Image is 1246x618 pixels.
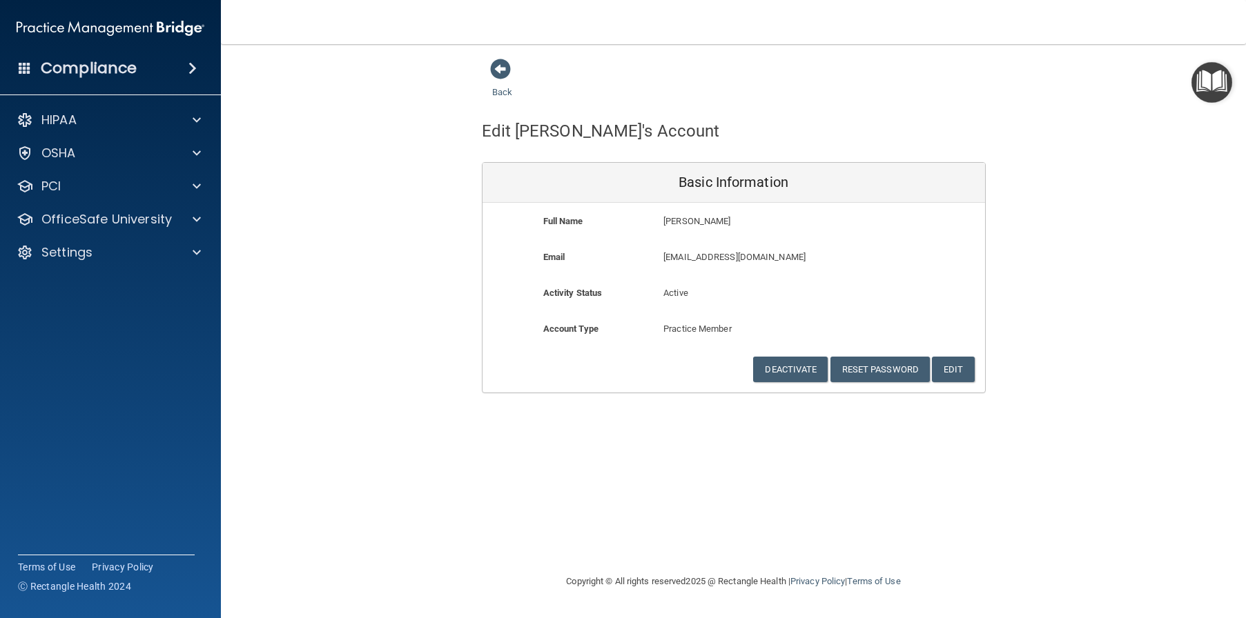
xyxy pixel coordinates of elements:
p: [PERSON_NAME] [663,213,884,230]
a: OfficeSafe University [17,211,201,228]
img: PMB logo [17,14,204,42]
h4: Compliance [41,59,137,78]
a: Settings [17,244,201,261]
button: Reset Password [830,357,930,382]
p: Settings [41,244,93,261]
p: [EMAIL_ADDRESS][DOMAIN_NAME] [663,249,884,266]
b: Activity Status [543,288,603,298]
a: HIPAA [17,112,201,128]
b: Full Name [543,216,583,226]
p: HIPAA [41,112,77,128]
p: OSHA [41,145,76,161]
span: Ⓒ Rectangle Health 2024 [18,579,131,593]
p: OfficeSafe University [41,211,172,228]
a: OSHA [17,145,201,161]
div: Basic Information [483,163,985,203]
h4: Edit [PERSON_NAME]'s Account [482,122,720,140]
a: Terms of Use [18,560,75,574]
a: Back [492,70,512,97]
p: Practice Member [663,321,804,337]
a: Privacy Policy [92,560,154,574]
b: Account Type [543,323,598,334]
button: Deactivate [753,357,828,382]
a: PCI [17,178,201,195]
a: Terms of Use [847,576,900,586]
button: Open Resource Center [1191,62,1232,103]
div: Copyright © All rights reserved 2025 @ Rectangle Health | | [482,559,986,604]
b: Email [543,252,565,262]
button: Edit [932,357,974,382]
p: PCI [41,178,61,195]
p: Active [663,285,804,301]
a: Privacy Policy [790,576,845,586]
